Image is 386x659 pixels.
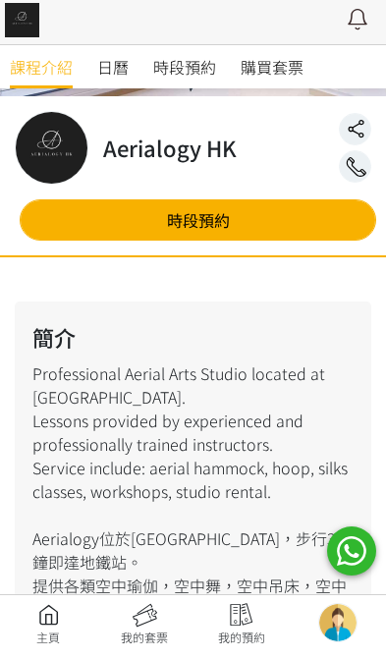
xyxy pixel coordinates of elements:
a: 時段預約 [20,204,376,246]
a: 時段預約 [153,50,216,93]
span: 時段預約 [153,60,216,83]
h2: Aerialogy HK [103,137,237,169]
a: 課程介紹 [10,50,73,93]
span: 日曆 [97,60,129,83]
a: 日曆 [97,50,129,93]
span: 課程介紹 [10,60,73,83]
h2: 簡介 [32,326,354,358]
span: 購買套票 [241,60,303,83]
a: 購買套票 [241,50,303,93]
